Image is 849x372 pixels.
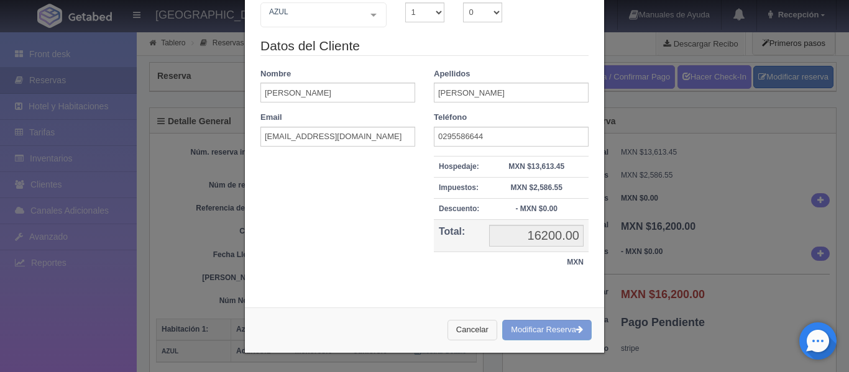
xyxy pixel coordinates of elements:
th: Impuestos: [434,177,484,198]
button: Cancelar [447,320,497,340]
th: Descuento: [434,198,484,219]
strong: MXN [567,258,584,266]
label: Nombre [260,68,291,80]
legend: Datos del Cliente [260,37,589,56]
span: AZUL [266,6,361,18]
input: Seleccionar hab. [266,6,273,25]
th: Total: [434,220,484,252]
strong: MXN $13,613.45 [508,162,564,171]
label: Email [260,112,282,124]
th: Hospedaje: [434,156,484,177]
strong: - MXN $0.00 [515,204,557,213]
label: Teléfono [434,112,467,124]
strong: MXN $2,586.55 [510,183,562,192]
label: Apellidos [434,68,470,80]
